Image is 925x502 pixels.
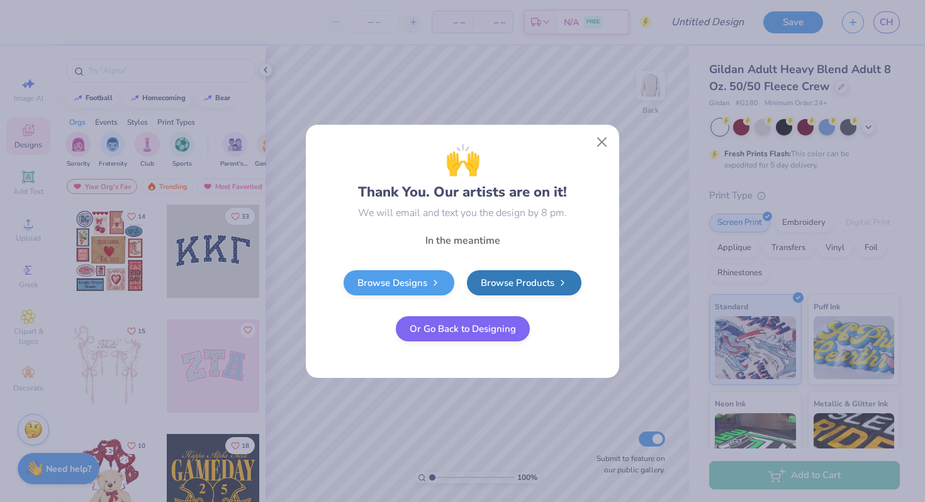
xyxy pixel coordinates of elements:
[445,139,481,182] span: 🙌
[467,270,581,295] a: Browse Products
[358,139,567,203] div: Thank You. Our artists are on it!
[590,130,614,154] button: Close
[358,205,567,220] div: We will email and text you the design by 8 pm.
[425,234,500,248] span: In the meantime
[344,270,454,295] a: Browse Designs
[396,316,530,341] button: Or Go Back to Designing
